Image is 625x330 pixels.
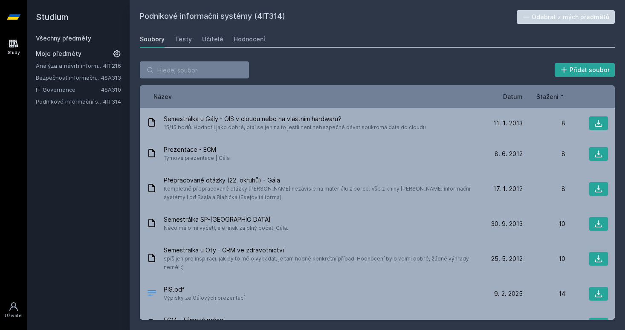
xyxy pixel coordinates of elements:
span: 17. 1. 2012 [493,185,523,193]
div: PDF [147,288,157,300]
a: 4SA313 [101,74,121,81]
div: 8 [523,150,565,158]
span: 25. 5. 2012 [491,255,523,263]
span: Prezentace - ECM [164,145,230,154]
span: Stažení [536,92,558,101]
a: Učitelé [202,31,223,48]
a: Study [2,34,26,60]
button: Stažení [536,92,565,101]
a: Analýza a návrh informačních systémů [36,61,103,70]
a: Testy [175,31,192,48]
a: Podnikové informační systémy [36,97,103,106]
span: spíš jen pro inspiraci, jak by to mělo vypadat, je tam hodně konkrétní případ. Hodnocení bylo vel... [164,255,477,272]
a: Soubory [140,31,165,48]
span: 9. 2. 2025 [494,289,523,298]
button: Datum [503,92,523,101]
span: Něco málo mi vyčetl, ale jinak za plný počet. Gála. [164,224,288,232]
div: 8 [523,119,565,127]
div: Učitelé [202,35,223,43]
a: Bezpečnost informačních systémů [36,73,101,82]
a: IT Governance [36,85,101,94]
a: Všechny předměty [36,35,91,42]
span: 11. 1. 2013 [493,119,523,127]
div: Hodnocení [234,35,265,43]
div: 14 [523,289,565,298]
div: 10 [523,220,565,228]
span: 30. 9. 2013 [491,220,523,228]
span: 15/15 bodů. Hodnotil jako dobré, ptal se jen na to jestli není nebezpečné dávat soukromá data do ... [164,123,426,132]
a: 4IT216 [103,62,121,69]
span: Výpisky ze Gálových prezentací [164,294,245,302]
button: Odebrat z mých předmětů [517,10,615,24]
span: Přepracované otázky (22. okruhů) - Gála [164,176,477,185]
input: Hledej soubor [140,61,249,78]
div: 8 [523,185,565,193]
span: 8. 6. 2012 [495,150,523,158]
div: Uživatel [5,313,23,319]
div: Study [8,49,20,56]
a: 4SA310 [101,86,121,93]
span: Semestrálka SP-[GEOGRAPHIC_DATA] [164,215,288,224]
span: Semestrálka u Gály - OIS v cloudu nebo na vlastním hardwaru? [164,115,426,123]
h2: Podnikové informační systémy (4IT314) [140,10,517,24]
div: Soubory [140,35,165,43]
span: Moje předměty [36,49,81,58]
a: Hodnocení [234,31,265,48]
div: 10 [523,255,565,263]
button: Název [153,92,172,101]
span: PIS.pdf [164,285,245,294]
span: Týmová prezentace | Gála [164,154,230,162]
div: Testy [175,35,192,43]
a: Uživatel [2,297,26,323]
span: Kompletně přepracované otázky [PERSON_NAME] nezávisle na materiálu z borce. Vše z knihy [PERSON_N... [164,185,477,202]
button: Přidat soubor [555,63,615,77]
span: ECM - Týmová práce [164,316,223,324]
span: Semestralka u Oty - CRM ve zdravotnictvi [164,246,477,255]
a: 4IT314 [103,98,121,105]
